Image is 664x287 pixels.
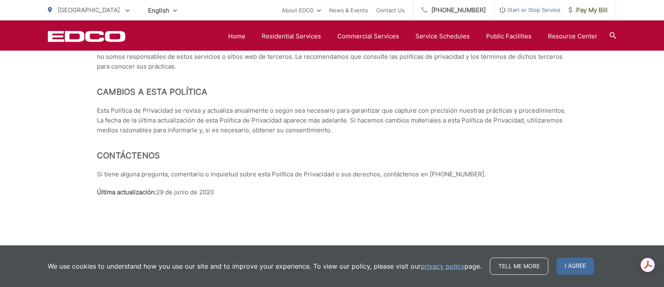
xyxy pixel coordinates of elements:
a: Home [228,31,245,41]
a: Service Schedules [415,31,470,41]
a: Commercial Services [337,31,399,41]
a: privacy policy [421,261,464,271]
a: About EDCO [282,5,321,15]
span: Pay My Bill [569,5,608,15]
a: Resource Center [548,31,597,41]
p: We use cookies to understand how you use our site and to improve your experience. To view our pol... [48,261,482,271]
span: English [142,3,183,18]
p: 29 de junio de 2020 [97,187,567,197]
a: Tell me more [490,258,548,275]
h2: Contáctenos [97,151,567,160]
strong: Última actualización: [97,188,156,196]
a: Residential Services [262,31,321,41]
p: Si tiene alguna pregunta, comentario o inquietud sobre esta Política de Privacidad o sus derechos... [97,169,567,179]
a: EDCD logo. Return to the homepage. [48,31,126,42]
span: [GEOGRAPHIC_DATA] [58,6,120,14]
span: I agree [556,258,594,275]
p: Esta Política de Privacidad se revisa y actualiza anualmente o según sea necesario para garantiza... [97,106,567,135]
h2: Cambios a esta política [97,87,567,97]
a: News & Events [329,5,368,15]
a: Public Facilities [486,31,532,41]
a: Contact Us [376,5,405,15]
